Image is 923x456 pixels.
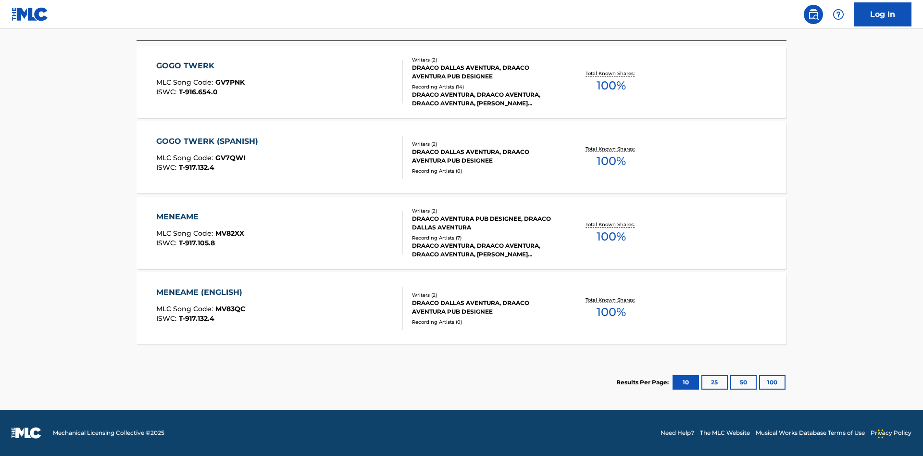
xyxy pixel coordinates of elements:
[597,77,626,94] span: 100 %
[804,5,823,24] a: Public Search
[137,272,786,344] a: MENEAME (ENGLISH)MLC Song Code:MV83QCISWC:T-917.132.4Writers (2)DRAACO DALLAS AVENTURA, DRAACO AV...
[179,163,214,172] span: T-917.132.4
[156,136,263,147] div: GOGO TWERK (SPANISH)
[156,211,244,223] div: MENEAME
[215,78,245,87] span: GV7PNK
[412,207,557,215] div: Writers ( 2 )
[215,229,244,238] span: MV82XX
[412,167,557,175] div: Recording Artists ( 0 )
[156,163,179,172] span: ISWC :
[597,152,626,170] span: 100 %
[759,375,786,390] button: 100
[412,90,557,108] div: DRAACO AVENTURA, DRAACO AVENTURA, DRAACO AVENTURA, [PERSON_NAME] AVENTURA, DRAACO AVENTURA
[412,215,557,232] div: DRAACO AVENTURA PUB DESIGNEE, DRAACO DALLAS AVENTURA
[156,314,179,323] span: ISWC :
[137,121,786,193] a: GOGO TWERK (SPANISH)MLC Song Code:GV7QWIISWC:T-917.132.4Writers (2)DRAACO DALLAS AVENTURA, DRAACO...
[756,429,865,437] a: Musical Works Database Terms of Use
[215,153,246,162] span: GV7QWI
[661,429,694,437] a: Need Help?
[412,234,557,241] div: Recording Artists ( 7 )
[597,228,626,245] span: 100 %
[156,239,179,247] span: ISWC :
[156,153,215,162] span: MLC Song Code :
[586,221,637,228] p: Total Known Shares:
[808,9,819,20] img: search
[137,197,786,269] a: MENEAMEMLC Song Code:MV82XXISWC:T-917.105.8Writers (2)DRAACO AVENTURA PUB DESIGNEE, DRAACO DALLAS...
[616,378,671,387] p: Results Per Page:
[412,83,557,90] div: Recording Artists ( 14 )
[412,140,557,148] div: Writers ( 2 )
[156,60,245,72] div: GOGO TWERK
[586,70,637,77] p: Total Known Shares:
[829,5,848,24] div: Help
[586,145,637,152] p: Total Known Shares:
[156,229,215,238] span: MLC Song Code :
[412,291,557,299] div: Writers ( 2 )
[878,419,884,448] div: Drag
[833,9,844,20] img: help
[12,7,49,21] img: MLC Logo
[412,299,557,316] div: DRAACO DALLAS AVENTURA, DRAACO AVENTURA PUB DESIGNEE
[730,375,757,390] button: 50
[156,78,215,87] span: MLC Song Code :
[854,2,911,26] a: Log In
[12,427,41,439] img: logo
[156,287,247,298] div: MENEAME (ENGLISH)
[597,304,626,321] span: 100 %
[700,429,750,437] a: The MLC Website
[179,239,215,247] span: T-917.105.8
[875,410,923,456] iframe: Chat Widget
[412,63,557,81] div: DRAACO DALLAS AVENTURA, DRAACO AVENTURA PUB DESIGNEE
[701,375,728,390] button: 25
[156,88,179,96] span: ISWC :
[412,148,557,165] div: DRAACO DALLAS AVENTURA, DRAACO AVENTURA PUB DESIGNEE
[137,46,786,118] a: GOGO TWERKMLC Song Code:GV7PNKISWC:T-916.654.0Writers (2)DRAACO DALLAS AVENTURA, DRAACO AVENTURA ...
[412,318,557,326] div: Recording Artists ( 0 )
[179,314,214,323] span: T-917.132.4
[412,241,557,259] div: DRAACO AVENTURA, DRAACO AVENTURA, DRAACO AVENTURA, [PERSON_NAME] AVENTURA, DRAACO AVENTURA
[871,429,911,437] a: Privacy Policy
[53,429,164,437] span: Mechanical Licensing Collective © 2025
[673,375,699,390] button: 10
[586,296,637,304] p: Total Known Shares:
[215,304,245,313] span: MV83QC
[179,88,218,96] span: T-916.654.0
[156,304,215,313] span: MLC Song Code :
[412,56,557,63] div: Writers ( 2 )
